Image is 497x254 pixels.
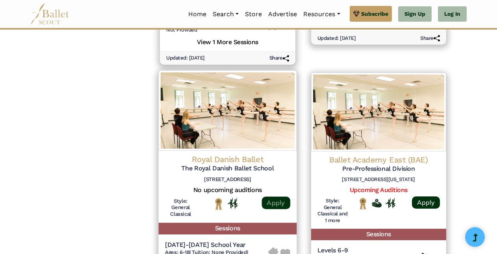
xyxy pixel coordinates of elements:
[317,155,440,165] h4: Ballet Academy East (BAE)
[213,198,224,210] img: National
[412,196,440,209] a: Apply
[438,6,467,22] a: Log In
[242,6,265,22] a: Store
[159,223,297,234] h5: Sessions
[166,20,261,33] span: Dates Not Provided
[317,165,440,173] h5: Pre-Professional Division
[311,73,447,151] img: Logo
[361,9,388,18] span: Subscribe
[165,186,290,194] h5: No upcoming auditions
[300,6,343,22] a: Resources
[372,199,382,207] img: Offers Financial Aid
[165,176,290,183] h6: [STREET_ADDRESS]
[398,6,432,22] a: Sign Up
[386,198,395,208] img: In Person
[350,6,392,22] a: Subscribe
[350,186,408,194] a: Upcoming Auditions
[159,70,297,151] img: Logo
[228,198,238,209] img: In Person
[353,9,360,18] img: gem.svg
[317,176,440,183] h6: [STREET_ADDRESS][US_STATE]
[265,6,300,22] a: Advertise
[317,198,348,224] h6: Style: General Classical and 1 more
[165,241,268,249] h5: [DATE]-[DATE] School Year
[420,35,440,42] h6: Share
[358,198,368,210] img: National
[166,55,205,62] h6: Updated: [DATE]
[185,6,210,22] a: Home
[165,164,290,173] h5: The Royal Danish Ballet School
[269,55,289,62] h6: Share
[317,35,356,42] h6: Updated: [DATE]
[210,6,242,22] a: Search
[311,229,447,240] h5: Sessions
[165,154,290,165] h4: Royal Danish Ballet
[261,196,290,209] a: Apply
[166,36,289,47] h5: View 1 More Sessions
[165,198,196,218] h6: Style: General Classical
